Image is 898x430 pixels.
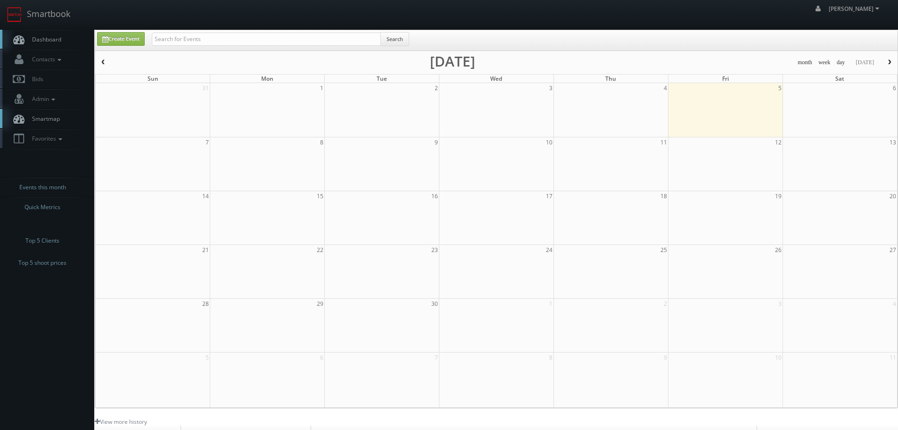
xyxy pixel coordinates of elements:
span: Favorites [27,135,65,143]
span: 22 [316,245,324,255]
span: 5 [777,83,783,93]
span: 1 [548,299,553,309]
span: Tue [377,75,387,83]
button: Search [380,32,409,46]
span: 4 [892,299,897,309]
span: 24 [545,245,553,255]
span: 10 [545,137,553,147]
input: Search for Events [152,33,381,46]
span: Fri [722,75,729,83]
span: 30 [430,299,439,309]
span: 3 [548,83,553,93]
span: Sun [148,75,158,83]
span: Quick Metrics [25,202,60,212]
span: 5 [205,353,210,363]
a: View more history [95,418,147,426]
span: Mon [261,75,273,83]
span: Events this month [19,183,66,192]
span: [PERSON_NAME] [829,5,882,13]
a: Create Event [97,32,145,46]
span: Contacts [27,55,64,63]
span: 7 [205,137,210,147]
span: 16 [430,191,439,201]
span: 20 [889,191,897,201]
span: 23 [430,245,439,255]
span: Top 5 Clients [25,236,59,245]
span: 9 [663,353,668,363]
button: [DATE] [852,57,877,68]
span: 2 [663,299,668,309]
span: 6 [319,353,324,363]
span: 8 [319,137,324,147]
span: 21 [201,245,210,255]
span: Thu [605,75,616,83]
span: 1 [319,83,324,93]
span: 13 [889,137,897,147]
span: 6 [892,83,897,93]
span: 29 [316,299,324,309]
span: 28 [201,299,210,309]
span: Top 5 shoot prices [18,258,66,268]
span: 11 [889,353,897,363]
span: 3 [777,299,783,309]
span: 19 [774,191,783,201]
span: 14 [201,191,210,201]
h2: [DATE] [430,57,475,66]
span: 4 [663,83,668,93]
span: 18 [659,191,668,201]
span: Dashboard [27,35,61,43]
span: 26 [774,245,783,255]
span: 10 [774,353,783,363]
span: 25 [659,245,668,255]
span: Smartmap [27,115,60,123]
span: 11 [659,137,668,147]
span: 27 [889,245,897,255]
span: Bids [27,75,43,83]
span: 31 [201,83,210,93]
span: 9 [434,137,439,147]
span: Wed [490,75,502,83]
button: week [815,57,834,68]
span: 8 [548,353,553,363]
span: 7 [434,353,439,363]
span: 15 [316,191,324,201]
span: 17 [545,191,553,201]
span: 12 [774,137,783,147]
button: month [794,57,816,68]
span: 2 [434,83,439,93]
span: Admin [27,95,58,103]
img: smartbook-logo.png [7,7,22,22]
button: day [833,57,849,68]
span: Sat [835,75,844,83]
